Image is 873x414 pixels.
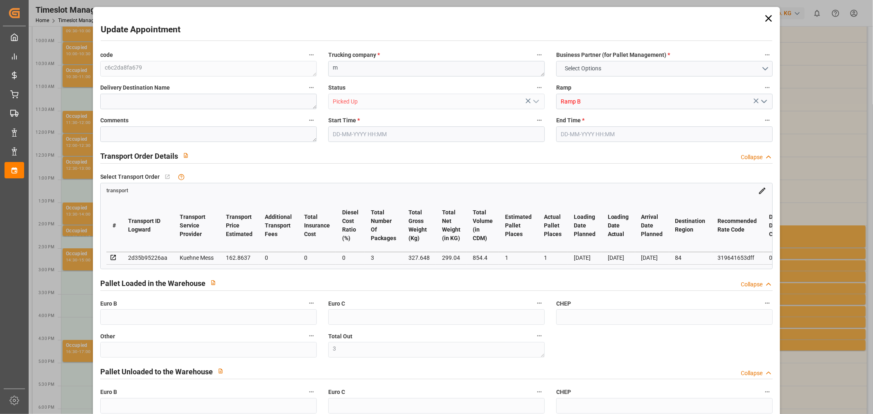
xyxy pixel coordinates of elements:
div: [DATE] [641,253,663,263]
th: Loading Date Actual [602,199,635,252]
button: Euro B [306,298,317,308]
th: Estimated Pallet Places [499,199,538,252]
button: View description [205,275,221,290]
textarea: m [328,61,545,76]
th: Total Number Of Packages [365,199,402,252]
a: transport [106,187,128,193]
div: 162.8637 [226,253,253,263]
h2: Transport Order Details [100,151,178,162]
button: Euro C [534,298,545,308]
div: Kuehne Mess [180,253,214,263]
th: Total Net Weight (in KG) [436,199,467,252]
th: Transport ID Logward [122,199,174,252]
span: code [100,51,113,59]
th: Arrival Date Planned [635,199,669,252]
textarea: c6c2da8fa679 [100,61,317,76]
button: Ramp [762,82,773,93]
span: Start Time [328,116,360,125]
span: CHEP [556,388,571,396]
button: CHEP [762,387,773,397]
button: Comments [306,115,317,126]
button: Other [306,331,317,341]
th: Delivery Destination Code [763,199,808,252]
button: Start Time * [534,115,545,126]
span: Delivery Destination Name [100,83,170,92]
span: Euro B [100,299,117,308]
div: 854.4 [473,253,493,263]
div: 0 [265,253,292,263]
th: Transport Price Estimated [220,199,259,252]
div: 0 [342,253,359,263]
span: Comments [100,116,129,125]
div: 2d35b95226aa [128,253,167,263]
button: Delivery Destination Name [306,82,317,93]
textarea: 3 [328,342,545,358]
span: CHEP [556,299,571,308]
th: # [106,199,122,252]
button: CHEP [762,298,773,308]
span: transport [106,188,128,194]
div: Collapse [741,280,762,289]
button: Euro B [306,387,317,397]
div: 299.04 [442,253,460,263]
th: Total Insurance Cost [298,199,336,252]
button: Status [534,82,545,93]
span: End Time [556,116,584,125]
div: 327.648 [408,253,430,263]
input: Type to search/select [556,94,773,109]
button: Trucking company * [534,49,545,60]
div: 0000700903 [769,253,802,263]
input: Type to search/select [328,94,545,109]
button: open menu [556,61,773,76]
button: View description [213,363,228,379]
th: Total Gross Weight (Kg) [402,199,436,252]
button: code [306,49,317,60]
div: 1 [505,253,532,263]
th: Total Volume (in CDM) [467,199,499,252]
div: 0 [304,253,330,263]
div: [DATE] [608,253,629,263]
button: Business Partner (for Pallet Management) * [762,49,773,60]
th: Loading Date Planned [568,199,602,252]
button: open menu [758,95,770,108]
span: Euro B [100,388,117,396]
span: Business Partner (for Pallet Management) [556,51,670,59]
div: 84 [675,253,706,263]
button: View description [178,148,194,163]
th: Recommended Rate Code [712,199,763,252]
span: Ramp [556,83,571,92]
div: 1 [544,253,562,263]
th: Additional Transport Fees [259,199,298,252]
input: DD-MM-YYYY HH:MM [556,126,773,142]
div: 3 [371,253,396,263]
h2: Pallet Unloaded to the Warehouse [100,366,213,377]
h2: Pallet Loaded in the Warehouse [100,278,205,289]
button: End Time * [762,115,773,126]
span: Select Options [561,64,606,73]
div: Collapse [741,369,762,378]
input: DD-MM-YYYY HH:MM [328,126,545,142]
span: Euro C [328,299,345,308]
button: open menu [530,95,542,108]
h2: Update Appointment [101,23,180,36]
th: Destination Region [669,199,712,252]
th: Transport Service Provider [174,199,220,252]
span: Status [328,83,345,92]
span: Total Out [328,332,352,341]
div: Collapse [741,153,762,162]
span: Trucking company [328,51,380,59]
button: Euro C [534,387,545,397]
button: Total Out [534,331,545,341]
div: 319641653dff [718,253,757,263]
th: Actual Pallet Places [538,199,568,252]
span: Euro C [328,388,345,396]
span: Other [100,332,115,341]
div: [DATE] [574,253,596,263]
span: Select Transport Order [100,173,160,181]
th: Diesel Cost Ratio (%) [336,199,365,252]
